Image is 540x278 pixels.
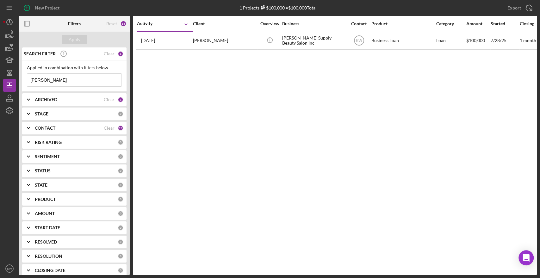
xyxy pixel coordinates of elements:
[193,21,256,26] div: Client
[3,262,16,275] button: KW
[491,32,519,49] div: 7/28/25
[35,182,47,188] b: STATE
[104,126,115,131] div: Clear
[118,211,123,216] div: 0
[239,5,317,10] div: 1 Projects • $100,000 Total
[282,21,345,26] div: Business
[69,35,80,44] div: Apply
[106,21,117,26] div: Reset
[35,268,65,273] b: CLOSING DATE
[282,32,345,49] div: [PERSON_NAME] Supply Beauty Salon Inc
[35,2,59,14] div: New Project
[118,125,123,131] div: 12
[371,32,435,49] div: Business Loan
[466,21,490,26] div: Amount
[371,21,435,26] div: Product
[118,268,123,273] div: 0
[120,21,127,27] div: 14
[193,32,256,49] div: [PERSON_NAME]
[118,111,123,117] div: 0
[118,196,123,202] div: 0
[520,38,536,43] time: 1 month
[137,21,165,26] div: Activity
[491,21,519,26] div: Started
[118,154,123,159] div: 0
[35,168,51,173] b: STATUS
[35,197,56,202] b: PRODUCT
[19,2,66,14] button: New Project
[62,35,87,44] button: Apply
[118,253,123,259] div: 0
[7,267,12,270] text: KW
[35,211,55,216] b: AMOUNT
[466,38,485,43] span: $100,000
[35,97,57,102] b: ARCHIVED
[118,139,123,145] div: 0
[24,51,56,56] b: SEARCH FILTER
[104,97,115,102] div: Clear
[35,239,57,244] b: RESOLVED
[347,21,371,26] div: Contact
[118,182,123,188] div: 0
[507,2,521,14] div: Export
[118,168,123,174] div: 0
[259,5,285,10] div: $100,000
[118,239,123,245] div: 0
[35,126,55,131] b: CONTACT
[118,225,123,231] div: 0
[104,51,115,56] div: Clear
[118,51,123,57] div: 1
[68,21,81,26] b: Filters
[436,32,466,49] div: Loan
[27,65,122,70] div: Applied in combination with filters below
[35,140,62,145] b: RISK RATING
[501,2,537,14] button: Export
[35,225,60,230] b: START DATE
[518,250,534,265] div: Open Intercom Messenger
[258,21,282,26] div: Overview
[35,111,48,116] b: STAGE
[436,21,466,26] div: Category
[35,254,62,259] b: RESOLUTION
[35,154,60,159] b: SENTIMENT
[141,38,155,43] time: 2025-07-16 15:19
[118,97,123,102] div: 1
[356,39,362,43] text: KW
